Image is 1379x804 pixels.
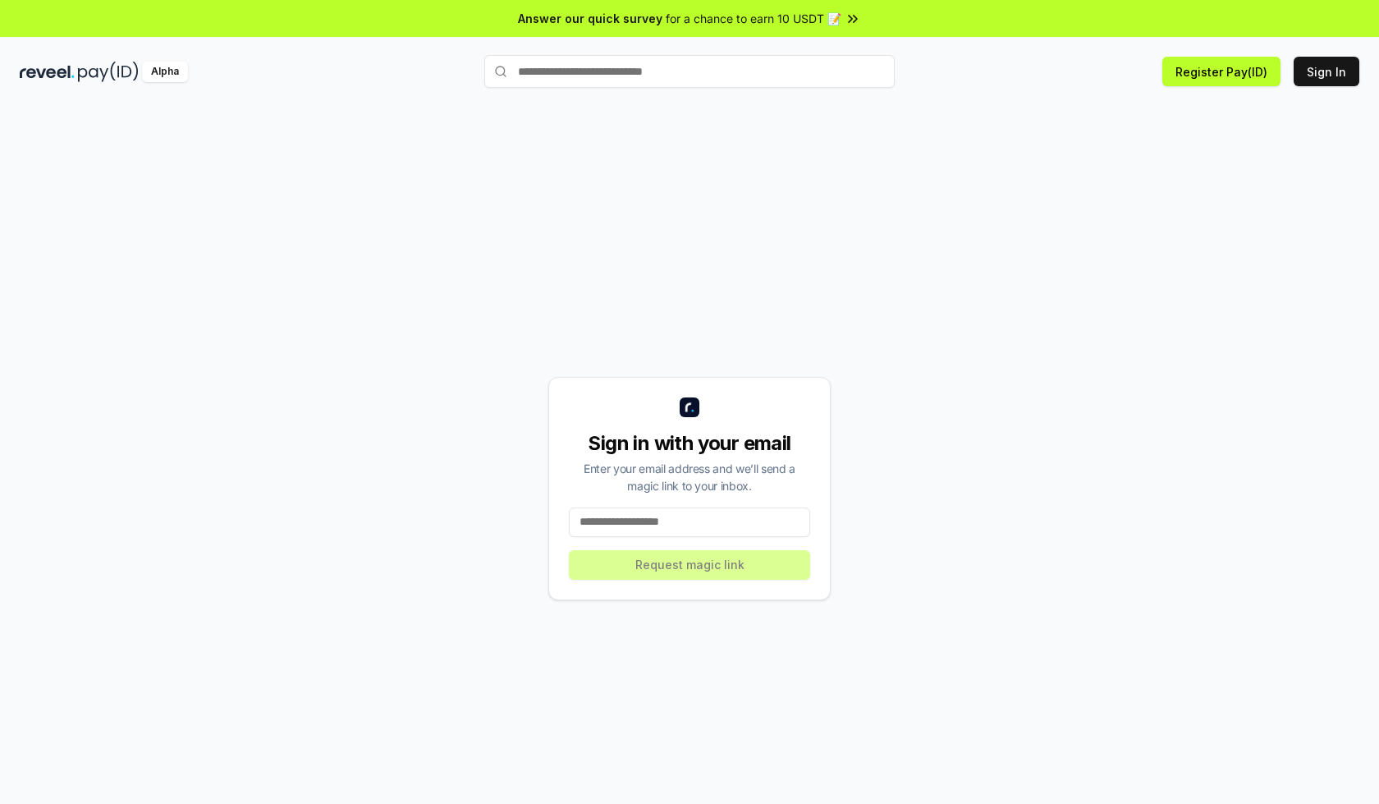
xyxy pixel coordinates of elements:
img: pay_id [78,62,139,82]
img: logo_small [680,397,699,417]
span: for a chance to earn 10 USDT 📝 [666,10,841,27]
div: Enter your email address and we’ll send a magic link to your inbox. [569,460,810,494]
span: Answer our quick survey [518,10,662,27]
div: Sign in with your email [569,430,810,457]
button: Register Pay(ID) [1162,57,1280,86]
button: Sign In [1294,57,1359,86]
div: Alpha [142,62,188,82]
img: reveel_dark [20,62,75,82]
